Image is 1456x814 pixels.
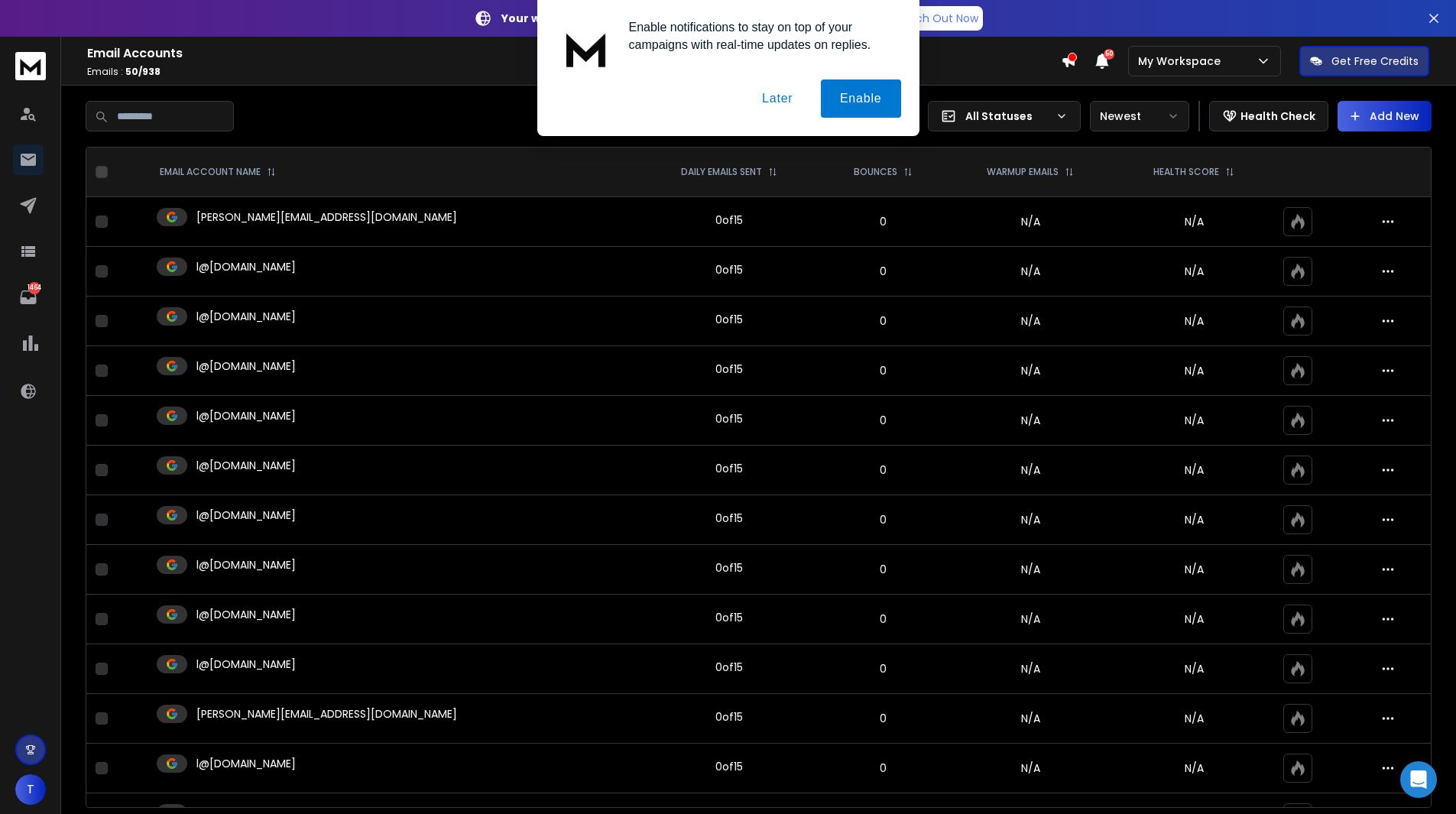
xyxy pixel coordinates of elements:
[946,396,1114,446] td: N/A
[196,557,296,572] p: l@[DOMAIN_NAME]
[1153,166,1219,178] p: HEALTH SCORE
[1124,512,1264,527] p: N/A
[15,774,46,805] button: T
[829,214,937,229] p: 0
[829,760,937,776] p: 0
[946,744,1114,793] td: N/A
[715,511,743,526] div: 0 of 15
[196,756,296,771] p: l@[DOMAIN_NAME]
[829,562,937,577] p: 0
[196,508,296,523] p: l@[DOMAIN_NAME]
[946,495,1114,545] td: N/A
[617,18,901,54] div: Enable notifications to stay on top of your campaigns with real-time updates on replies.
[1124,760,1264,776] p: N/A
[196,209,457,225] p: [PERSON_NAME][EMAIL_ADDRESS][DOMAIN_NAME]
[1124,363,1264,378] p: N/A
[715,262,743,277] div: 0 of 15
[1124,611,1264,627] p: N/A
[946,247,1114,297] td: N/A
[829,611,937,627] p: 0
[196,657,296,672] p: l@[DOMAIN_NAME]
[715,709,743,725] div: 0 of 15
[946,297,1114,346] td: N/A
[681,166,762,178] p: DAILY EMAILS SENT
[715,312,743,327] div: 0 of 15
[1124,711,1264,726] p: N/A
[946,644,1114,694] td: N/A
[13,282,44,313] a: 1464
[196,358,296,374] p: l@[DOMAIN_NAME]
[556,18,617,79] img: notification icon
[715,759,743,774] div: 0 of 15
[1124,562,1264,577] p: N/A
[829,661,937,676] p: 0
[196,706,457,722] p: [PERSON_NAME][EMAIL_ADDRESS][DOMAIN_NAME]
[946,197,1114,247] td: N/A
[829,363,937,378] p: 0
[946,346,1114,396] td: N/A
[1124,264,1264,279] p: N/A
[829,264,937,279] p: 0
[1124,462,1264,478] p: N/A
[821,79,901,118] button: Enable
[946,595,1114,644] td: N/A
[829,313,937,329] p: 0
[196,408,296,423] p: l@[DOMAIN_NAME]
[1124,313,1264,329] p: N/A
[196,607,296,622] p: l@[DOMAIN_NAME]
[1400,761,1437,798] div: Open Intercom Messenger
[829,512,937,527] p: 0
[196,309,296,324] p: l@[DOMAIN_NAME]
[715,212,743,228] div: 0 of 15
[196,458,296,473] p: l@[DOMAIN_NAME]
[715,411,743,426] div: 0 of 15
[715,362,743,377] div: 0 of 15
[829,711,937,726] p: 0
[987,166,1059,178] p: WARMUP EMAILS
[715,660,743,675] div: 0 of 15
[715,560,743,576] div: 0 of 15
[28,282,41,294] p: 1464
[715,610,743,625] div: 0 of 15
[160,166,276,178] div: EMAIL ACCOUNT NAME
[946,545,1114,595] td: N/A
[1124,214,1264,229] p: N/A
[715,461,743,476] div: 0 of 15
[743,79,812,118] button: Later
[946,446,1114,495] td: N/A
[946,694,1114,744] td: N/A
[854,166,897,178] p: BOUNCES
[829,462,937,478] p: 0
[829,413,937,428] p: 0
[1124,661,1264,676] p: N/A
[196,259,296,274] p: l@[DOMAIN_NAME]
[1124,413,1264,428] p: N/A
